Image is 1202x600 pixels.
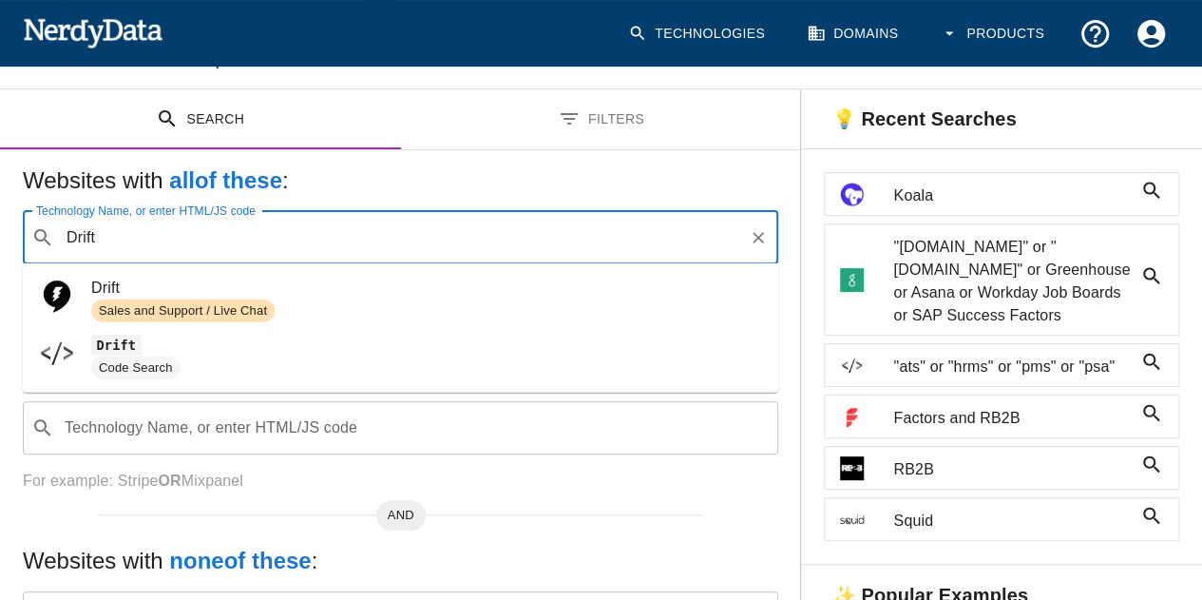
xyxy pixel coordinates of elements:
button: Account Settings [1123,6,1179,62]
b: OR [158,473,181,489]
button: Support and Documentation [1067,6,1123,62]
h6: 💡 Recent Searches [801,89,1031,148]
a: Technologies [617,6,780,62]
p: For example: Stripe Mixpanel [23,470,778,493]
b: none of these [169,548,311,573]
label: Technology Name, or enter HTML/JS code [36,203,256,219]
h5: Websites with : [23,546,778,576]
span: Code Search [91,358,181,377]
b: all of these [169,167,282,193]
h5: Websites with : [23,165,778,196]
span: "ats" or "hrms" or "pms" or "psa" [893,356,1133,378]
span: Factors and RB2B [893,407,1133,430]
span: Sales and Support / Live Chat [91,301,275,319]
span: AND [376,506,426,525]
span: Drift [91,277,763,300]
img: NerdyData.com [23,13,162,51]
a: Factors and RB2B [824,395,1179,438]
a: Koala [824,172,1179,216]
a: "[DOMAIN_NAME]" or "[DOMAIN_NAME]" or Greenhouse or Asana or Workday Job Boards or SAP Success Fa... [824,223,1179,336]
span: Koala [893,184,1133,207]
span: Squid [893,510,1133,532]
span: "[DOMAIN_NAME]" or "[DOMAIN_NAME]" or Greenhouse or Asana or Workday Job Boards or SAP Success Fa... [893,236,1133,327]
code: Drift [91,335,142,355]
a: "ats" or "hrms" or "pms" or "psa" [824,343,1179,387]
button: Products [928,6,1059,62]
a: RB2B [824,446,1179,490]
a: Domains [795,6,913,62]
span: RB2B [893,458,1133,481]
a: Squid [824,497,1179,541]
button: Clear [745,224,772,251]
button: Filters [401,89,802,149]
